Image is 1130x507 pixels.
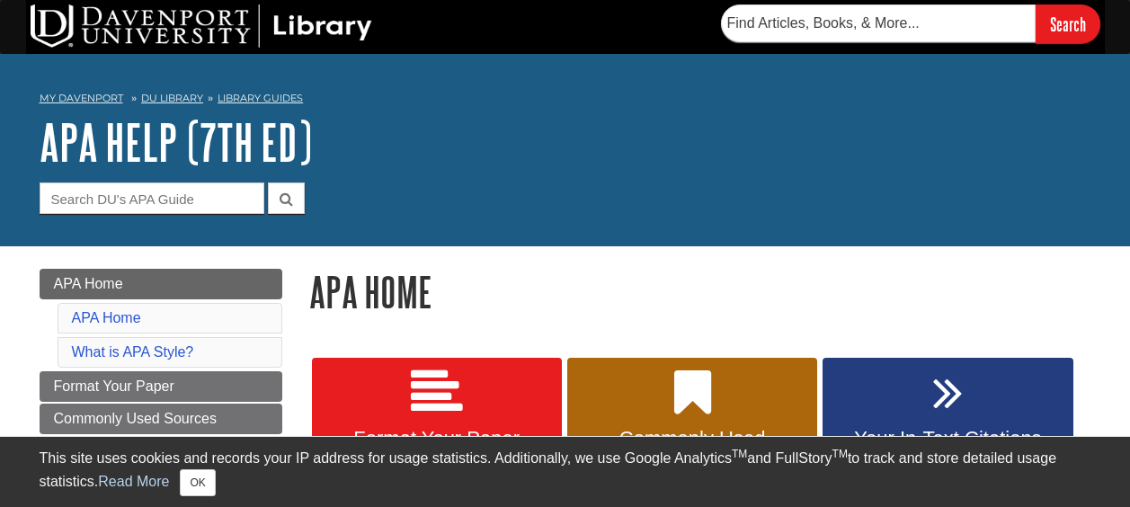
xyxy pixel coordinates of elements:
div: This site uses cookies and records your IP address for usage statistics. Additionally, we use Goo... [40,448,1091,496]
form: Searches DU Library's articles, books, and more [721,4,1100,43]
span: Commonly Used Sources [581,427,804,474]
a: My Davenport [40,91,123,106]
a: Format Your Paper [40,371,282,402]
a: Format Your Paper [312,358,562,493]
a: Commonly Used Sources [40,404,282,434]
button: Close [180,469,215,496]
sup: TM [732,448,747,460]
span: APA Home [54,276,123,291]
a: Commonly Used Sources [567,358,817,493]
input: Search DU's APA Guide [40,182,264,214]
a: APA Help (7th Ed) [40,114,312,170]
img: DU Library [31,4,372,48]
a: Read More [98,474,169,489]
span: Format Your Paper [325,427,548,450]
a: Your In-Text Citations [823,358,1072,493]
a: Library Guides [218,92,303,104]
nav: breadcrumb [40,86,1091,115]
a: DU Library [141,92,203,104]
span: Your In-Text Citations [836,427,1059,450]
a: APA Home [40,269,282,299]
a: What is APA Style? [72,344,194,360]
input: Search [1036,4,1100,43]
span: Format Your Paper [54,378,174,394]
sup: TM [832,448,848,460]
a: APA Home [72,310,141,325]
input: Find Articles, Books, & More... [721,4,1036,42]
h1: APA Home [309,269,1091,315]
span: Commonly Used Sources [54,411,217,426]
